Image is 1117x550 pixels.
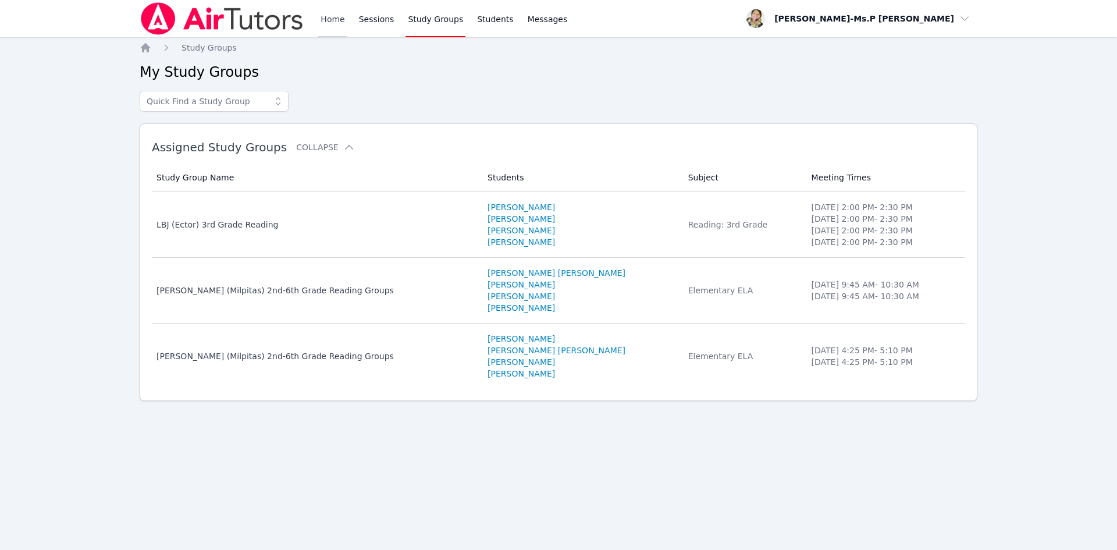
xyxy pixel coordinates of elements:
[488,333,555,345] a: [PERSON_NAME]
[156,219,474,230] div: LBJ (Ector) 3rd Grade Reading
[156,285,474,296] div: [PERSON_NAME] (Milpitas) 2nd-6th Grade Reading Groups
[812,356,958,368] li: [DATE] 4:25 PM - 5:10 PM
[488,213,555,225] a: [PERSON_NAME]
[805,164,965,192] th: Meeting Times
[152,324,965,389] tr: [PERSON_NAME] (Milpitas) 2nd-6th Grade Reading Groups[PERSON_NAME][PERSON_NAME] [PERSON_NAME][PER...
[182,43,237,52] span: Study Groups
[140,2,304,35] img: Air Tutors
[812,290,958,302] li: [DATE] 9:45 AM - 10:30 AM
[681,164,805,192] th: Subject
[152,258,965,324] tr: [PERSON_NAME] (Milpitas) 2nd-6th Grade Reading Groups[PERSON_NAME] [PERSON_NAME][PERSON_NAME][PER...
[812,345,958,356] li: [DATE] 4:25 PM - 5:10 PM
[488,236,555,248] a: [PERSON_NAME]
[488,290,555,302] a: [PERSON_NAME]
[140,42,977,54] nav: Breadcrumb
[140,63,977,81] h2: My Study Groups
[152,192,965,258] tr: LBJ (Ector) 3rd Grade Reading[PERSON_NAME][PERSON_NAME][PERSON_NAME][PERSON_NAME]Reading: 3rd Gra...
[152,140,287,154] span: Assigned Study Groups
[296,141,354,153] button: Collapse
[152,164,481,192] th: Study Group Name
[488,345,625,356] a: [PERSON_NAME] [PERSON_NAME]
[528,13,568,25] span: Messages
[140,91,289,112] input: Quick Find a Study Group
[488,356,555,368] a: [PERSON_NAME]
[688,285,798,296] div: Elementary ELA
[488,302,555,314] a: [PERSON_NAME]
[812,279,958,290] li: [DATE] 9:45 AM - 10:30 AM
[812,236,958,248] li: [DATE] 2:00 PM - 2:30 PM
[488,368,555,379] a: [PERSON_NAME]
[156,350,474,362] div: [PERSON_NAME] (Milpitas) 2nd-6th Grade Reading Groups
[812,225,958,236] li: [DATE] 2:00 PM - 2:30 PM
[688,350,798,362] div: Elementary ELA
[182,42,237,54] a: Study Groups
[481,164,681,192] th: Students
[488,201,555,213] a: [PERSON_NAME]
[812,201,958,213] li: [DATE] 2:00 PM - 2:30 PM
[488,225,555,236] a: [PERSON_NAME]
[488,279,555,290] a: [PERSON_NAME]
[812,213,958,225] li: [DATE] 2:00 PM - 2:30 PM
[488,267,625,279] a: [PERSON_NAME] [PERSON_NAME]
[688,219,798,230] div: Reading: 3rd Grade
